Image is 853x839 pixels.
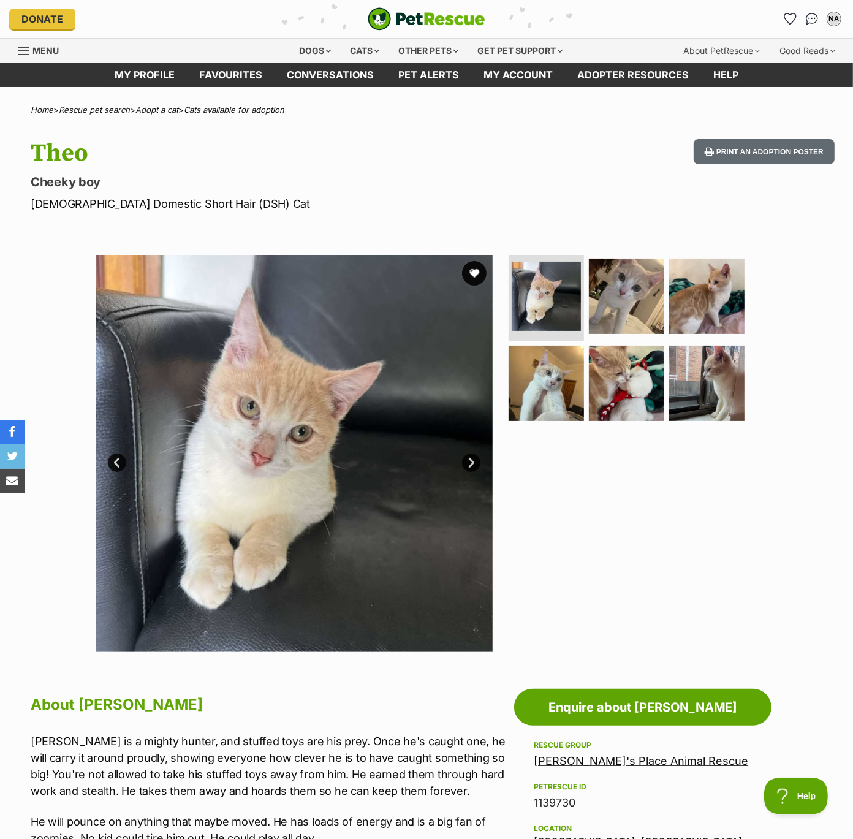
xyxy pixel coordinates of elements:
[512,262,581,331] img: Photo of Theo
[534,740,752,750] div: Rescue group
[462,454,480,472] a: Next
[694,139,835,164] button: Print an adoption poster
[31,691,508,718] h2: About [PERSON_NAME]
[780,9,844,29] ul: Account quick links
[18,39,67,61] a: Menu
[514,689,771,726] a: Enquire about [PERSON_NAME]
[534,824,752,833] div: Location
[828,13,840,25] div: NA
[32,45,59,56] span: Menu
[386,63,471,87] a: Pet alerts
[59,105,130,115] a: Rescue pet search
[275,63,386,87] a: conversations
[534,782,752,792] div: PetRescue ID
[368,7,485,31] img: logo-cat-932fe2b9b8326f06289b0f2fb663e598f794de774fb13d1741a6617ecf9a85b4.svg
[31,173,520,191] p: Cheeky boy
[462,261,487,286] button: favourite
[108,454,126,472] a: Prev
[102,63,187,87] a: My profile
[534,754,748,767] a: [PERSON_NAME]'s Place Animal Rescue
[291,39,340,63] div: Dogs
[31,733,508,799] p: [PERSON_NAME] is a mighty hunter, and stuffed toys are his prey. Once he's caught one, he will ca...
[187,63,275,87] a: Favourites
[31,196,520,212] p: [DEMOGRAPHIC_DATA] Domestic Short Hair (DSH) Cat
[342,39,389,63] div: Cats
[390,39,468,63] div: Other pets
[184,105,284,115] a: Cats available for adoption
[135,105,178,115] a: Adopt a cat
[471,63,565,87] a: My account
[96,255,493,652] img: Photo of Theo
[368,7,485,31] a: PetRescue
[589,346,664,421] img: Photo of Theo
[589,259,664,334] img: Photo of Theo
[675,39,768,63] div: About PetRescue
[701,63,751,87] a: Help
[31,105,53,115] a: Home
[31,139,520,167] h1: Theo
[806,13,819,25] img: chat-41dd97257d64d25036548639549fe6c8038ab92f7586957e7f3b1b290dea8141.svg
[509,346,584,421] img: Photo of Theo
[764,778,828,814] iframe: Help Scout Beacon - Open
[669,346,745,421] img: Photo of Theo
[469,39,572,63] div: Get pet support
[9,9,75,29] a: Donate
[780,9,800,29] a: Favourites
[824,9,844,29] button: My account
[802,9,822,29] a: Conversations
[771,39,844,63] div: Good Reads
[669,259,745,334] img: Photo of Theo
[565,63,701,87] a: Adopter resources
[534,794,752,811] div: 1139730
